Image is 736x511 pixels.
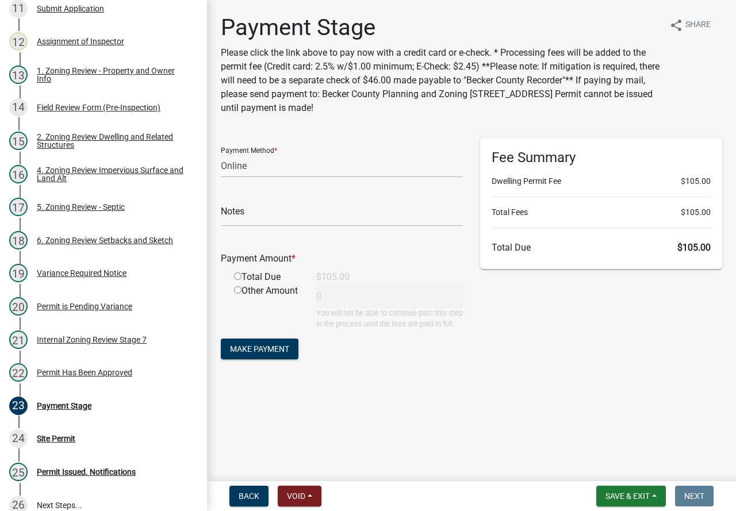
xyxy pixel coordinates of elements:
[37,302,132,310] div: Permit is Pending Variance
[9,198,28,216] div: 17
[229,486,269,506] button: Back
[37,269,126,277] div: Variance Required Notice
[492,149,711,166] h6: Fee Summary
[37,468,136,476] div: Permit Issued. Notifications
[9,165,28,183] div: 16
[37,236,173,244] div: 6. Zoning Review Setbacks and Sketch
[9,98,28,117] div: 14
[37,5,104,13] div: Submit Application
[685,18,711,32] span: Share
[660,14,720,36] button: shareShare
[9,297,28,316] div: 20
[9,331,28,349] div: 21
[677,242,711,253] span: $105.00
[37,435,75,443] div: Site Permit
[9,66,28,84] div: 13
[278,486,321,506] button: Void
[230,344,289,354] span: Make Payment
[225,284,308,329] div: Other Amount
[9,264,28,282] div: 19
[287,491,305,501] span: Void
[681,175,711,187] span: $105.00
[492,175,711,187] li: Dwelling Permit Fee
[37,203,125,211] div: 5. Zoning Review - Septic
[669,18,683,32] i: share
[684,491,704,501] span: Next
[225,270,308,284] div: Total Due
[9,363,28,382] div: 22
[596,486,666,506] button: Save & Exit
[9,32,28,51] div: 12
[9,397,28,415] div: 23
[492,206,711,218] li: Total Fees
[239,491,259,501] span: Back
[37,336,147,344] div: Internal Zoning Review Stage 7
[37,166,189,182] div: 4. Zoning Review Impervious Surface and Land Alt
[212,252,471,266] div: Payment Amount
[221,14,660,41] h1: Payment Stage
[9,231,28,249] div: 18
[221,46,660,115] p: Please click the link above to pay now with a credit card or e-check. * Processing fees will be a...
[37,368,132,376] div: Permit Has Been Approved
[221,339,298,359] button: Make Payment
[37,133,189,149] div: 2. Zoning Review Dwelling and Related Structures
[37,402,91,410] div: Payment Stage
[605,491,650,501] span: Save & Exit
[492,242,711,253] h6: Total Due
[37,103,160,112] div: Field Review Form (Pre-Inspection)
[681,206,711,218] span: $105.00
[9,132,28,150] div: 15
[37,67,189,83] div: 1. Zoning Review - Property and Owner Info
[37,37,124,45] div: Assignment of Inspector
[9,429,28,448] div: 24
[675,486,714,506] button: Next
[9,463,28,481] div: 25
